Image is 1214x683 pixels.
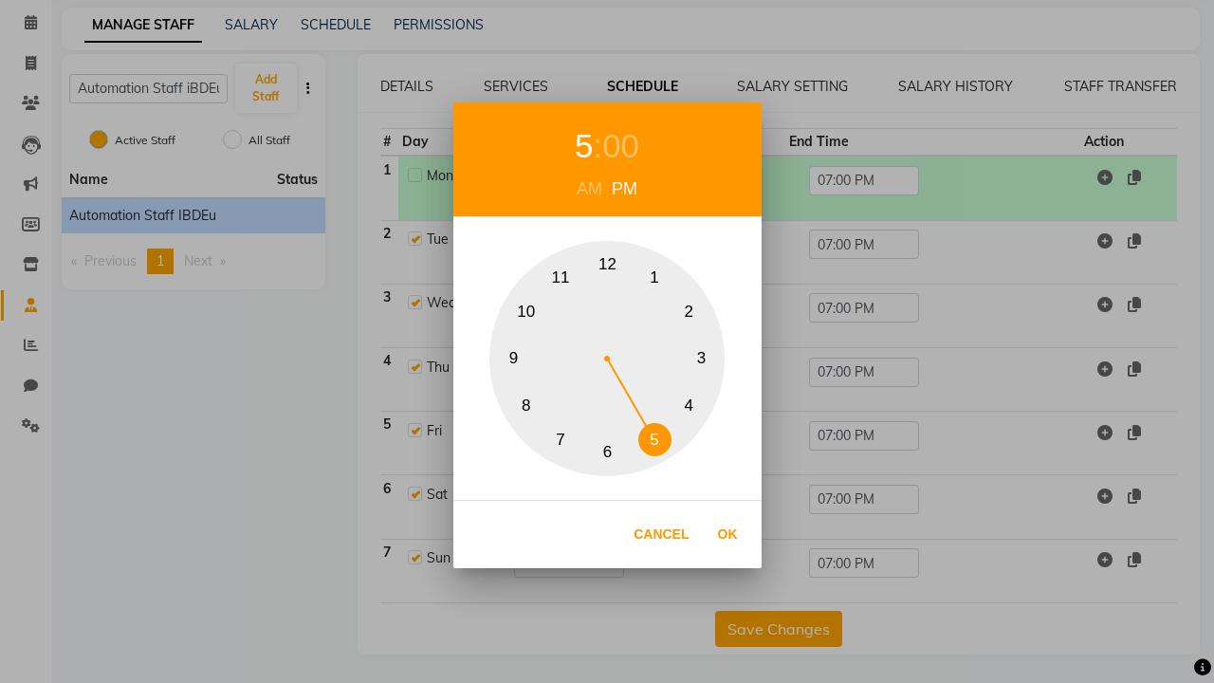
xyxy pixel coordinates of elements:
[591,436,624,470] button: 6
[572,176,607,202] div: AM
[708,515,747,554] button: Ok
[602,121,639,172] div: 00
[672,295,706,328] button: 2
[624,515,698,554] button: Cancel
[575,121,593,172] div: 5
[607,176,642,202] div: PM
[638,423,671,456] button: 5
[544,261,578,294] button: 11
[509,295,543,328] button: 10
[591,249,624,282] button: 12
[593,127,602,164] span: :
[497,342,530,376] button: 9
[544,423,578,456] button: 7
[672,389,706,422] button: 4
[509,389,543,422] button: 8
[638,261,671,294] button: 1
[685,342,718,376] button: 3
